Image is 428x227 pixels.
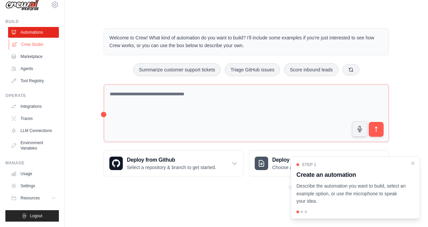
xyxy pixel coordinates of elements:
h3: Deploy from Github [127,156,216,164]
a: Automations [8,27,59,38]
a: Integrations [8,101,59,112]
div: Build [5,19,59,24]
p: Select a repository & branch to get started. [127,164,216,171]
p: Choose a zip file to upload. [272,164,329,171]
iframe: Chat Widget [394,195,428,227]
a: Marketplace [8,51,59,62]
h3: Deploy from zip file [272,156,329,164]
button: Close walkthrough [410,161,416,166]
a: Crew Studio [9,39,60,50]
a: Tool Registry [8,75,59,86]
button: Logout [5,210,59,222]
h3: Create an automation [296,170,406,180]
span: Logout [30,213,42,219]
button: Resources [8,193,59,203]
a: Environment Variables [8,137,59,154]
a: Usage [8,168,59,179]
button: Summarize customer support tickets [133,63,221,76]
button: Score inbound leads [284,63,338,76]
div: Operate [5,93,59,98]
a: Traces [8,113,59,124]
p: Describe the automation you want to build, select an example option, or use the microphone to spe... [296,182,406,205]
a: Settings [8,181,59,191]
a: Agents [8,63,59,74]
div: Manage [5,160,59,166]
span: Resources [21,195,40,201]
a: LLM Connections [8,125,59,136]
p: Welcome to Crew! What kind of automation do you want to build? I'll include some examples if you'... [109,34,383,50]
span: Step 1 [302,162,316,167]
button: Triage GitHub issues [225,63,280,76]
